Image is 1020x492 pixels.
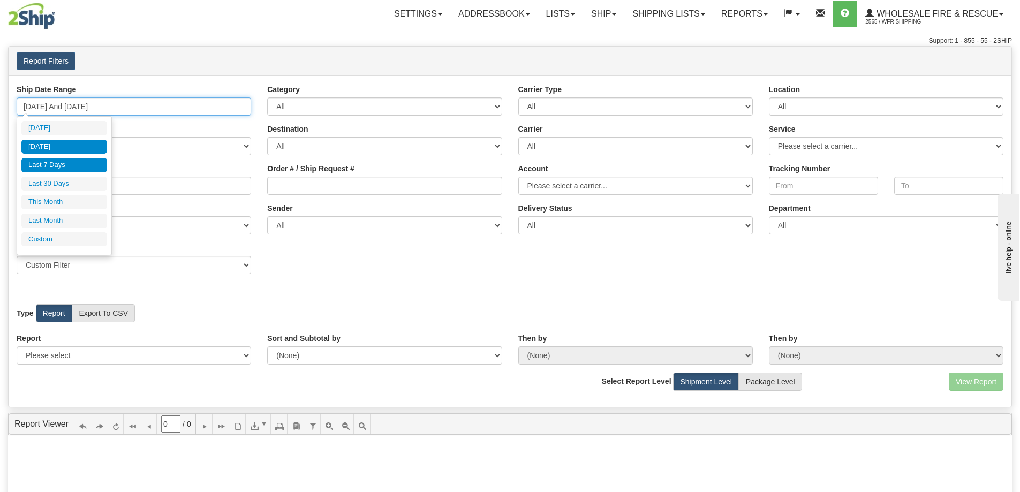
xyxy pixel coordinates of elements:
[21,232,107,247] li: Custom
[267,333,341,344] label: Sort and Subtotal by
[21,158,107,172] li: Last 7 Days
[538,1,583,27] a: Lists
[518,163,548,174] label: Account
[769,203,811,214] label: Department
[187,419,191,429] span: 0
[17,308,34,319] label: Type
[8,9,99,17] div: live help - online
[21,195,107,209] li: This Month
[769,333,798,344] label: Then by
[713,1,776,27] a: Reports
[267,203,292,214] label: Sender
[21,214,107,228] li: Last Month
[17,52,75,70] button: Report Filters
[8,36,1012,46] div: Support: 1 - 855 - 55 - 2SHIP
[21,177,107,191] li: Last 30 Days
[21,121,107,135] li: [DATE]
[602,376,671,387] label: Select Report Level
[769,84,800,95] label: Location
[949,373,1003,391] button: View Report
[386,1,450,27] a: Settings
[518,203,572,214] label: Please ensure data set in report has been RECENTLY tracked from your Shipment History
[865,17,946,27] span: 2565 / WFR Shipping
[769,163,830,174] label: Tracking Number
[14,419,69,428] a: Report Viewer
[518,124,543,134] label: Carrier
[518,216,753,234] select: Please ensure data set in report has been RECENTLY tracked from your Shipment History
[267,163,354,174] label: Order # / Ship Request #
[267,124,308,134] label: Destination
[673,373,739,391] label: Shipment Level
[583,1,624,27] a: Ship
[72,304,135,322] label: Export To CSV
[183,419,185,429] span: /
[518,333,547,344] label: Then by
[739,373,802,391] label: Package Level
[17,333,41,344] label: Report
[769,177,878,195] input: From
[267,84,300,95] label: Category
[874,9,998,18] span: WHOLESALE FIRE & RESCUE
[36,304,72,322] label: Report
[450,1,538,27] a: Addressbook
[17,84,76,95] label: Ship Date Range
[894,177,1003,195] input: To
[769,124,796,134] label: Service
[8,3,55,29] img: logo2565.jpg
[995,191,1019,300] iframe: chat widget
[624,1,713,27] a: Shipping lists
[518,84,562,95] label: Carrier Type
[857,1,1011,27] a: WHOLESALE FIRE & RESCUE 2565 / WFR Shipping
[21,140,107,154] li: [DATE]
